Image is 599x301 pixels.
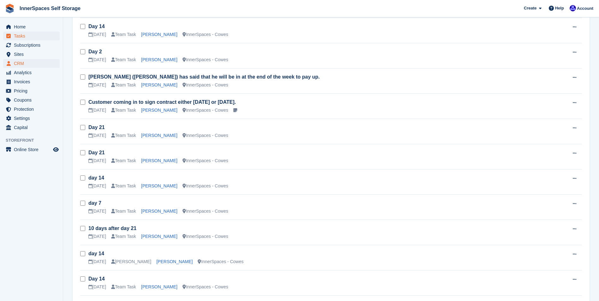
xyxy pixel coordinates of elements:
a: menu [3,68,60,77]
span: Storefront [6,137,63,144]
span: Help [555,5,564,11]
div: InnerSpaces - Cowes [198,258,243,265]
a: [PERSON_NAME] [141,82,177,87]
div: InnerSpaces - Cowes [183,284,228,290]
a: menu [3,32,60,40]
a: day 7 [88,200,101,206]
a: 10 days after day 21 [88,226,136,231]
div: [DATE] [88,183,106,189]
div: [DATE] [88,132,106,139]
div: Team Task [111,208,136,215]
a: [PERSON_NAME] [141,133,177,138]
span: Analytics [14,68,52,77]
a: Day 14 [88,276,105,281]
span: Subscriptions [14,41,52,50]
a: menu [3,123,60,132]
div: InnerSpaces - Cowes [183,233,228,240]
span: Account [577,5,593,12]
img: Russell Harding [570,5,576,11]
a: menu [3,86,60,95]
span: Protection [14,105,52,114]
div: [DATE] [88,56,106,63]
a: menu [3,96,60,104]
div: [DATE] [88,31,106,38]
div: [DATE] [88,258,106,265]
div: InnerSpaces - Cowes [183,208,228,215]
a: Customer coming in to sign contract either [DATE] or [DATE]. [88,99,236,105]
a: [PERSON_NAME] [156,259,193,264]
span: Tasks [14,32,52,40]
a: Day 2 [88,49,102,54]
div: Team Task [111,157,136,164]
a: Preview store [52,146,60,153]
a: menu [3,77,60,86]
div: InnerSpaces - Cowes [183,82,228,88]
div: InnerSpaces - Cowes [183,157,228,164]
a: menu [3,50,60,59]
span: Coupons [14,96,52,104]
a: [PERSON_NAME] ([PERSON_NAME]) has said that he will be in at the end of the week to pay up. [88,74,320,80]
div: [DATE] [88,107,106,114]
div: Team Task [111,107,136,114]
div: Team Task [111,284,136,290]
div: [DATE] [88,233,106,240]
a: Day 21 [88,125,105,130]
div: [DATE] [88,284,106,290]
a: InnerSpaces Self Storage [17,3,83,14]
div: Team Task [111,31,136,38]
span: Home [14,22,52,31]
a: [PERSON_NAME] [141,57,177,62]
a: day 14 [88,251,104,256]
span: Capital [14,123,52,132]
div: [DATE] [88,208,106,215]
a: menu [3,59,60,68]
a: Day 14 [88,24,105,29]
div: InnerSpaces - Cowes [183,183,228,189]
span: CRM [14,59,52,68]
span: Sites [14,50,52,59]
div: Team Task [111,56,136,63]
a: day 14 [88,175,104,180]
a: [PERSON_NAME] [141,32,177,37]
img: stora-icon-8386f47178a22dfd0bd8f6a31ec36ba5ce8667c1dd55bd0f319d3a0aa187defe.svg [5,4,15,13]
a: Day 21 [88,150,105,155]
div: [PERSON_NAME] [111,258,151,265]
div: Team Task [111,132,136,139]
a: [PERSON_NAME] [141,108,177,113]
a: menu [3,105,60,114]
a: menu [3,114,60,123]
a: [PERSON_NAME] [141,183,177,188]
span: Create [524,5,536,11]
div: Team Task [111,233,136,240]
div: Team Task [111,82,136,88]
a: [PERSON_NAME] [141,234,177,239]
span: Online Store [14,145,52,154]
div: InnerSpaces - Cowes [183,107,228,114]
a: menu [3,41,60,50]
div: InnerSpaces - Cowes [183,31,228,38]
span: Invoices [14,77,52,86]
a: [PERSON_NAME] [141,158,177,163]
div: InnerSpaces - Cowes [183,56,228,63]
div: InnerSpaces - Cowes [183,132,228,139]
div: [DATE] [88,82,106,88]
a: [PERSON_NAME] [141,209,177,214]
span: Pricing [14,86,52,95]
a: menu [3,145,60,154]
a: menu [3,22,60,31]
div: [DATE] [88,157,106,164]
span: Settings [14,114,52,123]
a: [PERSON_NAME] [141,284,177,289]
div: Team Task [111,183,136,189]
